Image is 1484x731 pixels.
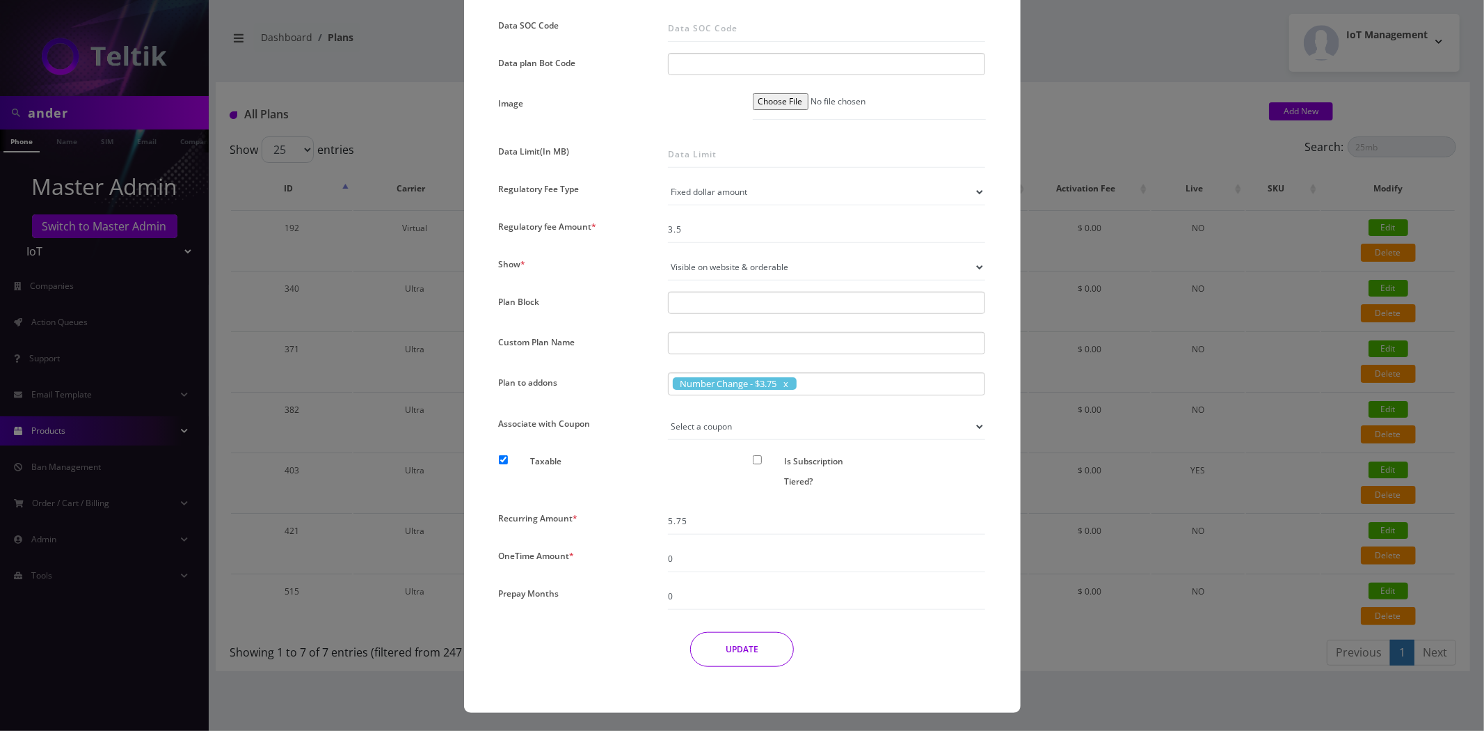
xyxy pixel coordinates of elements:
label: OneTime Amount [499,546,575,566]
label: Data SOC Code [499,15,559,36]
input: Prepay Months [668,583,986,610]
label: Plan Block [499,292,540,312]
label: Data plan Bot Code [499,53,576,73]
label: Recurring Amount [499,508,578,528]
label: Plan to addons [499,372,558,393]
label: Image [499,93,524,113]
label: Regulatory fee Amount [499,217,597,237]
span: Number Change - $3.75 [673,377,797,390]
label: Show [499,254,526,274]
input: Recurring Amount [668,508,986,535]
label: Regulatory Fee Type [499,179,580,199]
input: Data SOC Code [668,15,986,42]
input: One Time Amount [668,546,986,572]
button: UPDATE [690,632,794,667]
input: Data Limit [668,141,986,168]
input: Regulatory fee Amount [668,217,986,243]
label: Associate with Coupon [499,414,591,434]
label: Is Subscription Tiered? [784,451,859,492]
label: Data Limit(In MB) [499,141,570,162]
label: Taxable [530,451,561,471]
label: Custom Plan Name [499,332,575,352]
label: Prepay Months [499,583,559,604]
